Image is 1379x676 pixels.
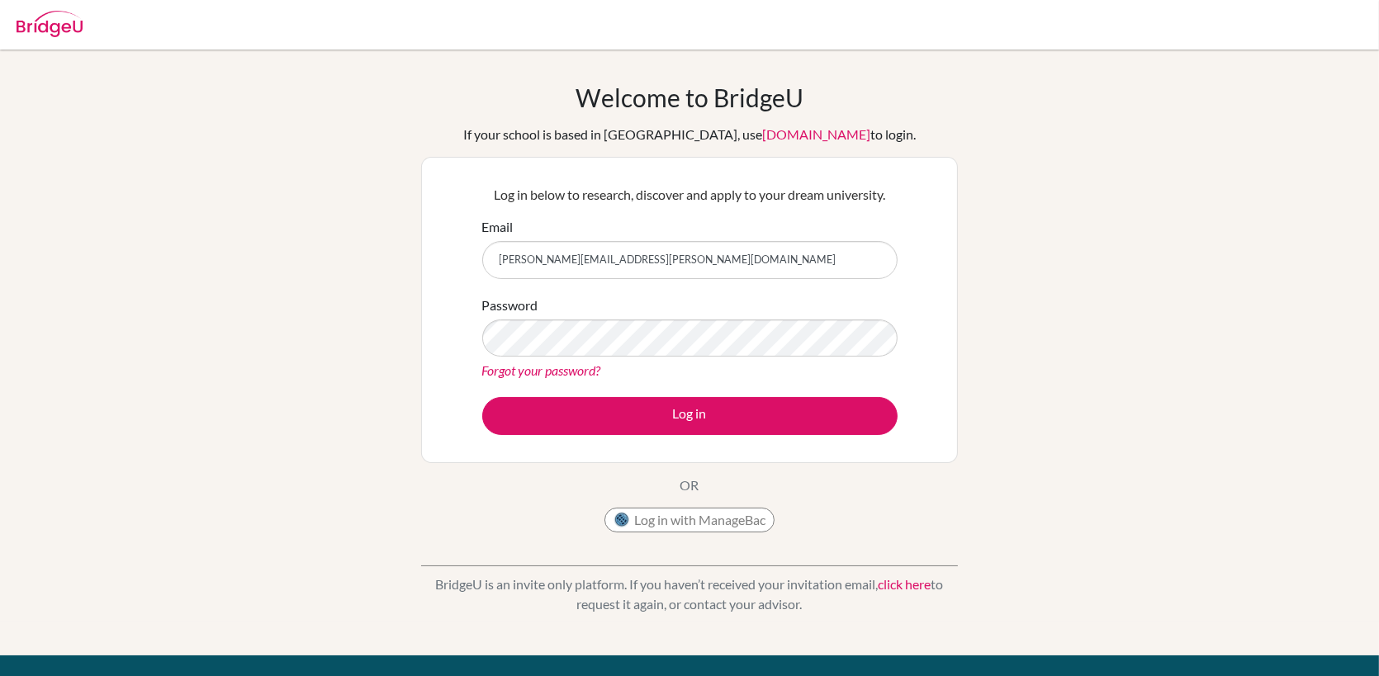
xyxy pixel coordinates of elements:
h1: Welcome to BridgeU [576,83,803,112]
p: BridgeU is an invite only platform. If you haven’t received your invitation email, to request it ... [421,574,958,614]
div: If your school is based in [GEOGRAPHIC_DATA], use to login. [463,125,916,144]
button: Log in [482,397,898,435]
label: Email [482,217,514,237]
a: [DOMAIN_NAME] [762,126,870,142]
p: Log in below to research, discover and apply to your dream university. [482,185,898,205]
p: OR [680,475,699,495]
a: click here [879,576,931,592]
label: Password [482,295,538,315]
button: Log in with ManageBac [604,508,775,532]
a: Forgot your password? [482,362,601,378]
img: Bridge-U [17,11,83,37]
